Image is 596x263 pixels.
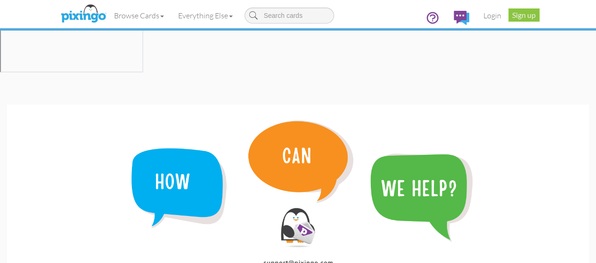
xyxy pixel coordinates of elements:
a: Sign up [508,8,539,22]
a: Everything Else [171,4,240,27]
input: Search cards [245,8,334,24]
img: comments.svg [454,11,469,25]
a: Login [476,4,508,27]
img: pixingo logo [58,2,108,26]
a: Browse Cards [107,4,171,27]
